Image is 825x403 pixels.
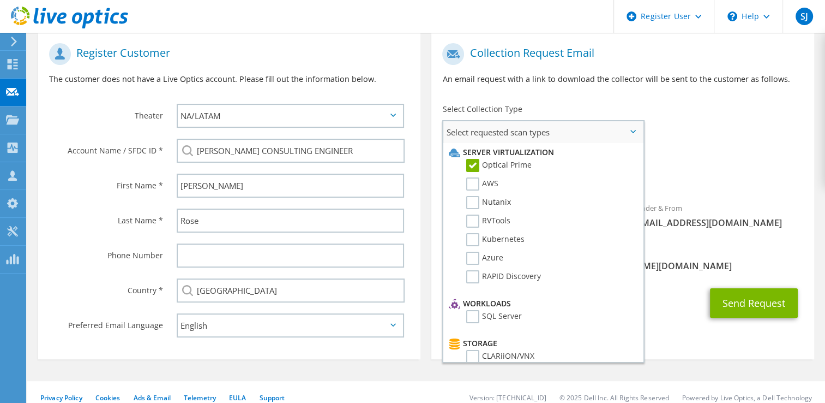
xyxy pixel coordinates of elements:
label: Last Name * [49,209,163,226]
div: Requested Collections [431,147,814,191]
h1: Register Customer [49,43,404,65]
li: Workloads [446,297,637,310]
button: Send Request [710,288,798,318]
span: Select requested scan types [443,121,642,143]
label: Nutanix [466,196,511,209]
a: Telemetry [184,393,216,402]
label: CLARiiON/VNX [466,350,534,363]
label: Azure [466,252,503,265]
li: Storage [446,337,637,350]
h1: Collection Request Email [442,43,797,65]
label: Country * [49,278,163,296]
label: Select Collection Type [442,104,522,115]
a: Privacy Policy [40,393,82,402]
span: SJ [796,8,813,25]
label: Kubernetes [466,233,525,246]
label: Theater [49,104,163,121]
div: CC & Reply To [431,240,814,277]
label: SQL Server [466,310,522,323]
label: AWS [466,177,498,191]
a: Ads & Email [134,393,171,402]
a: Support [259,393,285,402]
label: Account Name / SFDC ID * [49,139,163,156]
li: © 2025 Dell Inc. All Rights Reserved [559,393,669,402]
li: Powered by Live Optics, a Dell Technology [682,393,812,402]
label: Preferred Email Language [49,313,163,331]
div: Sender & From [623,197,814,234]
label: First Name * [49,174,163,191]
label: Phone Number [49,244,163,261]
svg: \n [727,11,737,21]
a: EULA [229,393,246,402]
p: The customer does not have a Live Optics account. Please fill out the information below. [49,73,410,85]
label: RAPID Discovery [466,270,541,283]
li: Version: [TECHNICAL_ID] [469,393,546,402]
label: Optical Prime [466,159,532,172]
label: RVTools [466,215,510,228]
span: [EMAIL_ADDRESS][DOMAIN_NAME] [634,217,803,229]
div: To [431,197,623,234]
p: An email request with a link to download the collector will be sent to the customer as follows. [442,73,803,85]
li: Server Virtualization [446,146,637,159]
a: Cookies [95,393,121,402]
